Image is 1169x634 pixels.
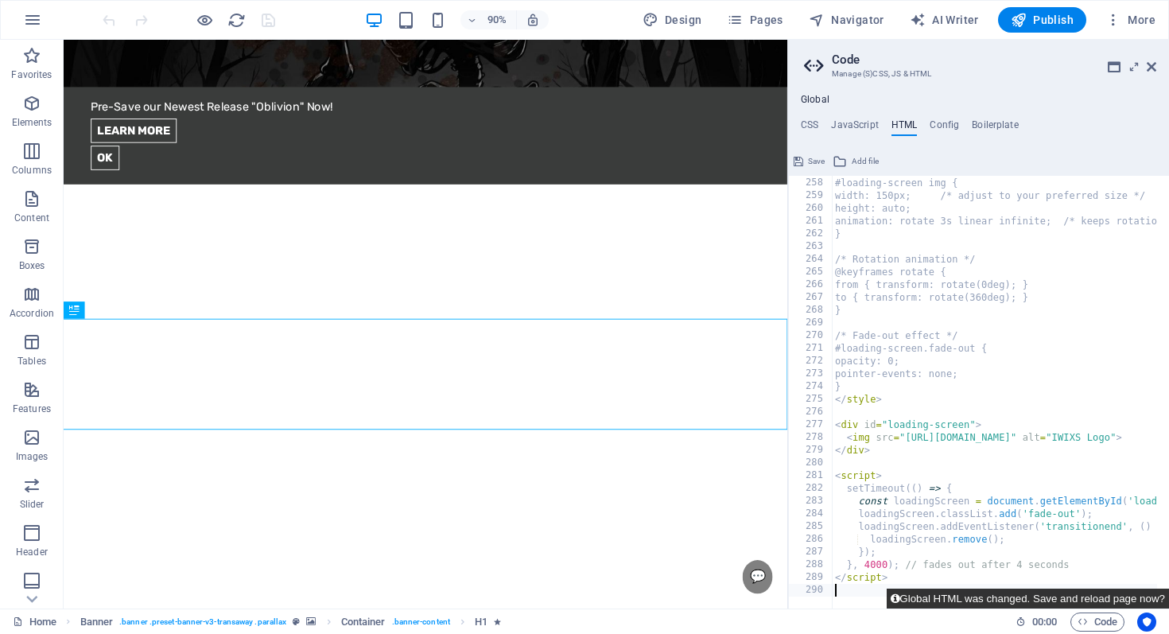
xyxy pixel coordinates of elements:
[755,578,788,616] div: 💬
[643,12,702,28] span: Design
[10,307,54,320] p: Accordion
[809,12,884,28] span: Navigator
[727,12,783,28] span: Pages
[789,329,833,342] div: 270
[832,67,1124,81] h3: Manage (S)CSS, JS & HTML
[494,617,501,626] i: Element contains an animation
[789,584,833,597] div: 290
[789,444,833,457] div: 279
[13,403,51,415] p: Features
[852,152,879,171] span: Add file
[1078,613,1117,632] span: Code
[16,546,48,558] p: Header
[227,10,246,29] button: reload
[972,119,1019,137] h4: Boilerplate
[789,571,833,584] div: 289
[293,617,300,626] i: This element is a customizable preset
[789,304,833,317] div: 268
[12,116,52,129] p: Elements
[1011,12,1074,28] span: Publish
[11,68,52,81] p: Favorites
[720,7,789,33] button: Pages
[789,278,833,291] div: 266
[789,368,833,380] div: 273
[789,533,833,546] div: 286
[998,7,1086,33] button: Publish
[831,119,878,137] h4: JavaScript
[1032,613,1057,632] span: 00 00
[341,613,386,632] span: Click to select. Double-click to edit
[789,495,833,508] div: 283
[460,10,517,29] button: 90%
[19,259,45,272] p: Boxes
[484,10,510,29] h6: 90%
[789,291,833,304] div: 267
[227,11,246,29] i: Reload page
[526,13,540,27] i: On resize automatically adjust zoom level to fit chosen device.
[789,418,833,431] div: 277
[789,380,833,393] div: 274
[903,7,985,33] button: AI Writer
[195,10,214,29] button: Click here to leave preview mode and continue editing
[1137,613,1156,632] button: Usercentrics
[832,53,1156,67] h2: Code
[80,613,114,632] span: Click to select. Double-click to edit
[789,508,833,520] div: 284
[80,613,502,632] nav: breadcrumb
[1099,7,1162,33] button: More
[636,7,709,33] button: Design
[910,12,979,28] span: AI Writer
[392,613,450,632] span: . banner-content
[789,520,833,533] div: 285
[789,342,833,355] div: 271
[14,212,49,224] p: Content
[801,94,829,107] h4: Global
[789,393,833,406] div: 275
[789,317,833,329] div: 269
[789,457,833,469] div: 280
[1105,12,1155,28] span: More
[789,240,833,253] div: 263
[12,164,52,177] p: Columns
[930,119,959,137] h4: Config
[802,7,891,33] button: Navigator
[789,558,833,571] div: 288
[789,482,833,495] div: 282
[17,355,46,368] p: Tables
[808,152,825,171] span: Save
[830,152,881,171] button: Add file
[1016,613,1058,632] h6: Session time
[475,613,487,632] span: Click to select. Double-click to edit
[1070,613,1124,632] button: Code
[789,406,833,418] div: 276
[789,546,833,558] div: 287
[789,189,833,202] div: 259
[16,450,49,463] p: Images
[789,431,833,444] div: 278
[13,613,56,632] a: Click to cancel selection. Double-click to open Pages
[119,613,286,632] span: . banner .preset-banner-v3-transaway .parallax
[789,228,833,240] div: 262
[791,152,827,171] button: Save
[789,253,833,266] div: 264
[306,617,316,626] i: This element contains a background
[887,589,1169,609] button: Global HTML was changed. Save and reload page now?
[789,469,833,482] div: 281
[789,177,833,189] div: 258
[891,119,918,137] h4: HTML
[789,355,833,368] div: 272
[789,202,833,215] div: 260
[801,119,818,137] h4: CSS
[20,498,45,511] p: Slider
[1043,616,1046,628] span: :
[789,266,833,278] div: 265
[789,215,833,228] div: 261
